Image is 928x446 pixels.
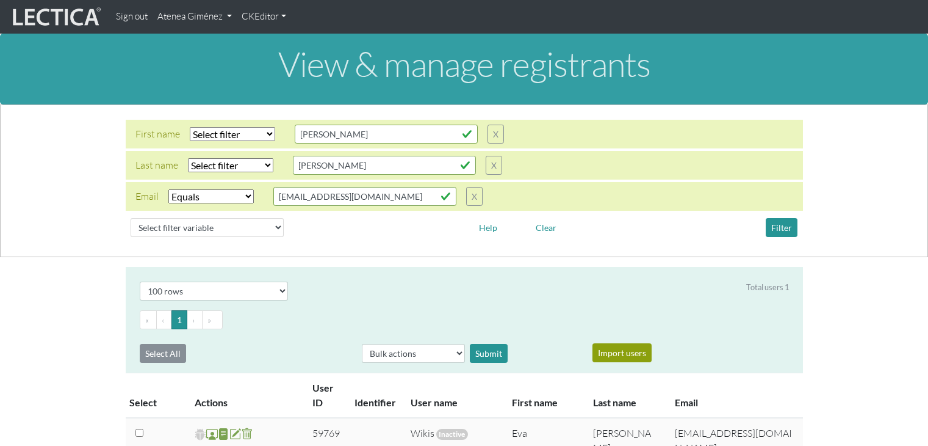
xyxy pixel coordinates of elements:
button: Clear [530,218,562,237]
th: Identifier [347,373,403,418]
span: Staff [206,427,218,441]
button: Select All [140,344,186,363]
a: CKEditor [237,5,291,29]
button: X [486,156,502,175]
a: Atenea Giménez [153,5,237,29]
th: Select [126,373,188,418]
span: reports [218,427,229,441]
span: Inactive [436,429,469,440]
th: Actions [187,373,304,418]
th: User ID [305,373,347,418]
div: Submit [470,344,508,363]
th: User name [403,373,505,418]
div: First name [135,126,180,141]
button: Go to page 1 [171,310,187,329]
div: Email [135,189,159,203]
div: Total users 1 [746,282,789,293]
h1: View & manage registrants [10,45,918,83]
button: Help [473,218,503,237]
ul: Pagination [140,310,789,329]
span: delete [241,427,253,441]
span: account update [229,427,241,441]
a: Help [473,220,503,232]
button: X [466,187,483,206]
button: X [487,125,504,144]
th: First name [505,373,586,418]
th: Last name [586,373,667,418]
th: Email [667,373,803,418]
button: Filter [766,218,797,237]
a: Sign out [111,5,153,29]
img: lecticalive [10,5,101,29]
button: Import users [592,343,652,362]
div: Last name [135,158,178,172]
